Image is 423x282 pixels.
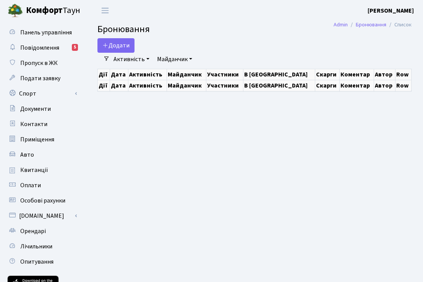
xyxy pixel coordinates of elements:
[20,227,46,235] span: Орендарі
[110,80,128,91] th: Дата
[340,80,374,91] th: Коментар
[315,80,340,91] th: Скарги
[4,193,80,208] a: Особові рахунки
[334,21,348,29] a: Admin
[4,147,80,162] a: Авто
[167,80,206,91] th: Майданчик
[368,6,414,15] a: [PERSON_NAME]
[20,151,34,159] span: Авто
[128,80,167,91] th: Активність
[20,135,54,144] span: Приміщення
[72,44,78,51] div: 5
[20,120,47,128] span: Контакти
[167,69,206,80] th: Майданчик
[110,53,152,66] a: Активність
[20,44,59,52] span: Повідомлення
[97,38,135,53] button: Додати
[4,71,80,86] a: Подати заявку
[20,181,41,190] span: Оплати
[26,4,63,16] b: Комфорт
[20,28,72,37] span: Панель управління
[20,59,58,67] span: Пропуск в ЖК
[20,74,60,83] span: Подати заявку
[4,224,80,239] a: Орендарі
[374,80,395,91] th: Автор
[374,69,395,80] th: Автор
[395,80,412,91] th: Row
[20,196,65,205] span: Особові рахунки
[98,69,110,80] th: Дії
[110,69,128,80] th: Дата
[4,254,80,269] a: Опитування
[395,69,412,80] th: Row
[206,80,243,91] th: Участники
[340,69,374,80] th: Коментар
[4,117,80,132] a: Контакти
[128,69,167,80] th: Активність
[4,25,80,40] a: Панель управління
[4,86,80,101] a: Спорт
[20,166,48,174] span: Квитанції
[315,69,340,80] th: Скарги
[96,4,115,17] button: Переключити навігацію
[20,258,53,266] span: Опитування
[20,105,51,113] span: Документи
[243,80,315,91] th: В [GEOGRAPHIC_DATA]
[4,208,80,224] a: [DOMAIN_NAME]
[98,80,110,91] th: Дії
[4,40,80,55] a: Повідомлення5
[356,21,386,29] a: Бронювання
[4,55,80,71] a: Пропуск в ЖК
[4,178,80,193] a: Оплати
[154,53,195,66] a: Майданчик
[4,162,80,178] a: Квитанції
[8,3,23,18] img: logo.png
[243,69,315,80] th: В [GEOGRAPHIC_DATA]
[26,4,80,17] span: Таун
[4,132,80,147] a: Приміщення
[4,101,80,117] a: Документи
[386,21,412,29] li: Список
[4,239,80,254] a: Лічильники
[20,242,52,251] span: Лічильники
[97,23,150,36] span: Бронювання
[322,17,423,33] nav: breadcrumb
[206,69,243,80] th: Участники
